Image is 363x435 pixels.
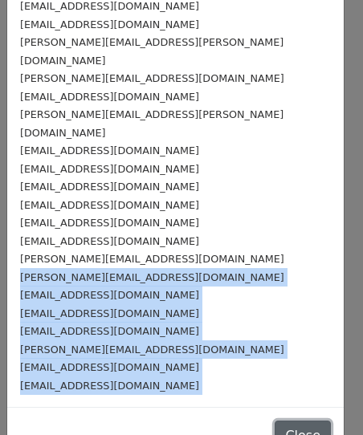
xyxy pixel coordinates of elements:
small: [EMAIL_ADDRESS][DOMAIN_NAME] [20,235,199,247]
small: [PERSON_NAME][EMAIL_ADDRESS][PERSON_NAME][DOMAIN_NAME] [20,36,283,67]
small: [PERSON_NAME][EMAIL_ADDRESS][PERSON_NAME][DOMAIN_NAME] [20,108,283,139]
small: [EMAIL_ADDRESS][DOMAIN_NAME] [20,163,199,175]
small: [EMAIL_ADDRESS][DOMAIN_NAME] [20,91,199,103]
small: [PERSON_NAME][EMAIL_ADDRESS][DOMAIN_NAME] [20,72,284,84]
small: [PERSON_NAME][EMAIL_ADDRESS][DOMAIN_NAME] [20,271,284,283]
small: [EMAIL_ADDRESS][DOMAIN_NAME] [20,380,199,392]
small: [EMAIL_ADDRESS][DOMAIN_NAME] [20,217,199,229]
small: [EMAIL_ADDRESS][DOMAIN_NAME] [20,181,199,193]
iframe: Chat Widget [283,358,363,435]
small: [EMAIL_ADDRESS][DOMAIN_NAME] [20,199,199,211]
small: [EMAIL_ADDRESS][DOMAIN_NAME] [20,144,199,157]
small: [EMAIL_ADDRESS][DOMAIN_NAME] [20,289,199,301]
small: [PERSON_NAME][EMAIL_ADDRESS][DOMAIN_NAME] [20,253,284,265]
small: [EMAIL_ADDRESS][DOMAIN_NAME] [20,325,199,337]
small: [EMAIL_ADDRESS][DOMAIN_NAME] [20,18,199,30]
div: Widget de chat [283,358,363,435]
small: [EMAIL_ADDRESS][DOMAIN_NAME] [20,361,199,373]
small: [PERSON_NAME][EMAIL_ADDRESS][DOMAIN_NAME] [20,344,284,356]
small: [EMAIL_ADDRESS][DOMAIN_NAME] [20,307,199,319]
